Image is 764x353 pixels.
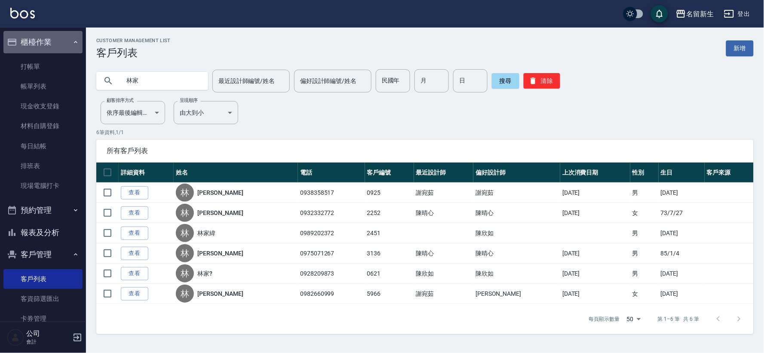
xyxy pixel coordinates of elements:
[589,315,620,323] p: 每頁顯示數量
[176,204,194,222] div: 林
[414,183,473,203] td: 謝宛茹
[121,227,148,240] a: 查看
[3,221,83,244] button: 報表及分析
[365,264,414,284] td: 0621
[630,223,659,243] td: 男
[26,329,70,338] h5: 公司
[630,183,659,203] td: 男
[3,269,83,289] a: 客戶列表
[174,101,238,124] div: 由大到小
[365,163,414,183] th: 客戶編號
[3,96,83,116] a: 現金收支登錄
[414,163,473,183] th: 最近設計師
[672,5,717,23] button: 名留新生
[473,203,560,223] td: 陳晴心
[560,163,630,183] th: 上次消費日期
[414,284,473,304] td: 謝宛茹
[197,209,243,217] a: [PERSON_NAME]
[473,223,560,243] td: 陳欣如
[3,31,83,53] button: 櫃檯作業
[3,289,83,309] a: 客資篩選匯出
[492,73,519,89] button: 搜尋
[96,38,171,43] h2: Customer Management List
[3,199,83,221] button: 預約管理
[560,183,630,203] td: [DATE]
[623,307,644,331] div: 50
[176,264,194,282] div: 林
[96,47,171,59] h3: 客戶列表
[107,147,743,155] span: 所有客戶列表
[197,269,212,278] a: 林家?
[298,243,365,264] td: 0975071267
[560,203,630,223] td: [DATE]
[414,264,473,284] td: 陳欣如
[3,243,83,266] button: 客戶管理
[365,284,414,304] td: 5966
[659,284,705,304] td: [DATE]
[659,264,705,284] td: [DATE]
[630,163,659,183] th: 性別
[365,223,414,243] td: 2451
[101,101,165,124] div: 依序最後編輯時間
[121,287,148,301] a: 查看
[119,163,174,183] th: 詳細資料
[197,289,243,298] a: [PERSON_NAME]
[120,69,201,92] input: 搜尋關鍵字
[298,223,365,243] td: 0989202372
[3,156,83,176] a: 排班表
[414,203,473,223] td: 陳晴心
[560,243,630,264] td: [DATE]
[659,183,705,203] td: [DATE]
[630,284,659,304] td: 女
[560,264,630,284] td: [DATE]
[473,183,560,203] td: 謝宛茹
[176,224,194,242] div: 林
[3,176,83,196] a: 現場電腦打卡
[121,267,148,280] a: 查看
[686,9,714,19] div: 名留新生
[7,329,24,346] img: Person
[298,284,365,304] td: 0982660999
[365,243,414,264] td: 3136
[3,77,83,96] a: 帳單列表
[176,184,194,202] div: 林
[10,8,35,18] img: Logo
[107,97,134,104] label: 顧客排序方式
[197,229,215,237] a: 林家緯
[365,203,414,223] td: 2252
[174,163,298,183] th: 姓名
[3,136,83,156] a: 每日結帳
[3,309,83,328] a: 卡券管理
[705,163,754,183] th: 客戶來源
[298,183,365,203] td: 0938358517
[176,244,194,262] div: 林
[180,97,198,104] label: 呈現順序
[3,116,83,136] a: 材料自購登錄
[298,264,365,284] td: 0928209873
[197,188,243,197] a: [PERSON_NAME]
[197,249,243,258] a: [PERSON_NAME]
[121,186,148,200] a: 查看
[659,223,705,243] td: [DATE]
[298,163,365,183] th: 電話
[658,315,700,323] p: 第 1–6 筆 共 6 筆
[96,129,754,136] p: 6 筆資料, 1 / 1
[176,285,194,303] div: 林
[473,284,560,304] td: [PERSON_NAME]
[721,6,754,22] button: 登出
[298,203,365,223] td: 0932332772
[630,264,659,284] td: 男
[630,203,659,223] td: 女
[3,57,83,77] a: 打帳單
[651,5,668,22] button: save
[659,203,705,223] td: 73/7/27
[26,338,70,346] p: 會計
[121,206,148,220] a: 查看
[121,247,148,260] a: 查看
[726,40,754,56] a: 新增
[524,73,560,89] button: 清除
[473,163,560,183] th: 偏好設計師
[365,183,414,203] td: 0925
[473,264,560,284] td: 陳欣如
[630,243,659,264] td: 男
